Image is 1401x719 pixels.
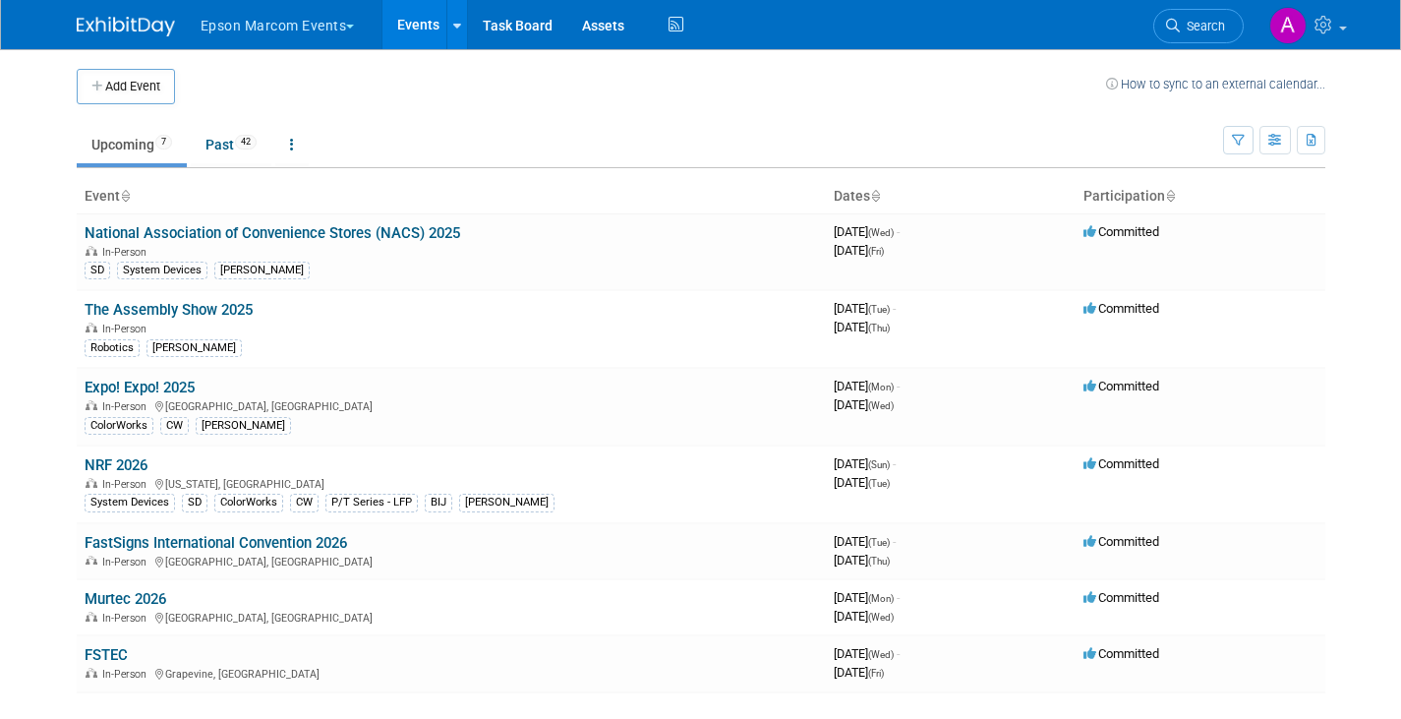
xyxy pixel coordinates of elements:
span: (Wed) [868,227,894,238]
button: Add Event [77,69,175,104]
img: In-Person Event [86,246,97,256]
span: [DATE] [834,397,894,412]
img: In-Person Event [86,668,97,678]
div: ColorWorks [85,417,153,435]
span: - [897,590,900,605]
div: Robotics [85,339,140,357]
span: (Wed) [868,649,894,660]
span: In-Person [102,556,152,569]
a: NRF 2026 [85,456,147,474]
span: (Mon) [868,382,894,392]
img: In-Person Event [86,478,97,488]
th: Participation [1076,180,1325,213]
div: P/T Series - LFP [325,494,418,511]
span: [DATE] [834,224,900,239]
div: CW [290,494,319,511]
a: FSTEC [85,646,128,664]
span: (Fri) [868,668,884,679]
span: In-Person [102,668,152,681]
span: - [893,534,896,549]
div: SD [182,494,207,511]
span: (Wed) [868,400,894,411]
span: (Wed) [868,612,894,623]
span: Committed [1083,224,1159,239]
span: [DATE] [834,590,900,605]
span: - [893,301,896,316]
span: [DATE] [834,609,894,624]
div: ColorWorks [214,494,283,511]
div: [US_STATE], [GEOGRAPHIC_DATA] [85,475,818,491]
span: (Fri) [868,246,884,257]
span: In-Person [102,323,152,335]
span: (Tue) [868,478,890,489]
div: [PERSON_NAME] [214,262,310,279]
span: [DATE] [834,646,900,661]
span: [DATE] [834,379,900,393]
span: (Tue) [868,537,890,548]
div: [PERSON_NAME] [146,339,242,357]
span: Committed [1083,590,1159,605]
a: The Assembly Show 2025 [85,301,253,319]
img: Alex Madrid [1269,7,1307,44]
a: How to sync to an external calendar... [1106,77,1325,91]
div: [PERSON_NAME] [459,494,555,511]
span: [DATE] [834,320,890,334]
div: [PERSON_NAME] [196,417,291,435]
span: Committed [1083,646,1159,661]
a: Sort by Participation Type [1165,188,1175,204]
a: Expo! Expo! 2025 [85,379,195,396]
img: In-Person Event [86,323,97,332]
span: Search [1180,19,1225,33]
span: - [897,379,900,393]
span: [DATE] [834,475,890,490]
img: ExhibitDay [77,17,175,36]
span: [DATE] [834,301,896,316]
div: [GEOGRAPHIC_DATA], [GEOGRAPHIC_DATA] [85,553,818,569]
a: Sort by Start Date [870,188,880,204]
span: Committed [1083,534,1159,549]
span: - [893,456,896,471]
span: (Tue) [868,304,890,315]
a: Sort by Event Name [120,188,130,204]
span: (Thu) [868,556,890,567]
span: Committed [1083,456,1159,471]
span: In-Person [102,246,152,259]
span: (Mon) [868,593,894,604]
div: System Devices [85,494,175,511]
span: [DATE] [834,243,884,258]
span: [DATE] [834,665,884,680]
img: In-Person Event [86,400,97,410]
span: - [897,646,900,661]
a: Search [1153,9,1244,43]
a: National Association of Convenience Stores (NACS) 2025 [85,224,460,242]
span: - [897,224,900,239]
span: 7 [155,135,172,150]
span: 42 [235,135,257,150]
span: In-Person [102,612,152,625]
span: In-Person [102,478,152,491]
span: Committed [1083,301,1159,316]
a: Past42 [191,126,271,163]
div: CW [160,417,189,435]
span: (Sun) [868,459,890,470]
div: System Devices [117,262,207,279]
span: [DATE] [834,553,890,568]
a: Murtec 2026 [85,590,166,608]
th: Event [77,180,826,213]
img: In-Person Event [86,556,97,566]
a: Upcoming7 [77,126,187,163]
div: BIJ [425,494,452,511]
a: FastSigns International Convention 2026 [85,534,347,552]
span: (Thu) [868,323,890,333]
div: SD [85,262,110,279]
span: [DATE] [834,534,896,549]
span: In-Person [102,400,152,413]
img: In-Person Event [86,612,97,622]
div: Grapevine, [GEOGRAPHIC_DATA] [85,665,818,681]
div: [GEOGRAPHIC_DATA], [GEOGRAPHIC_DATA] [85,397,818,413]
div: [GEOGRAPHIC_DATA], [GEOGRAPHIC_DATA] [85,609,818,625]
span: Committed [1083,379,1159,393]
th: Dates [826,180,1076,213]
span: [DATE] [834,456,896,471]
